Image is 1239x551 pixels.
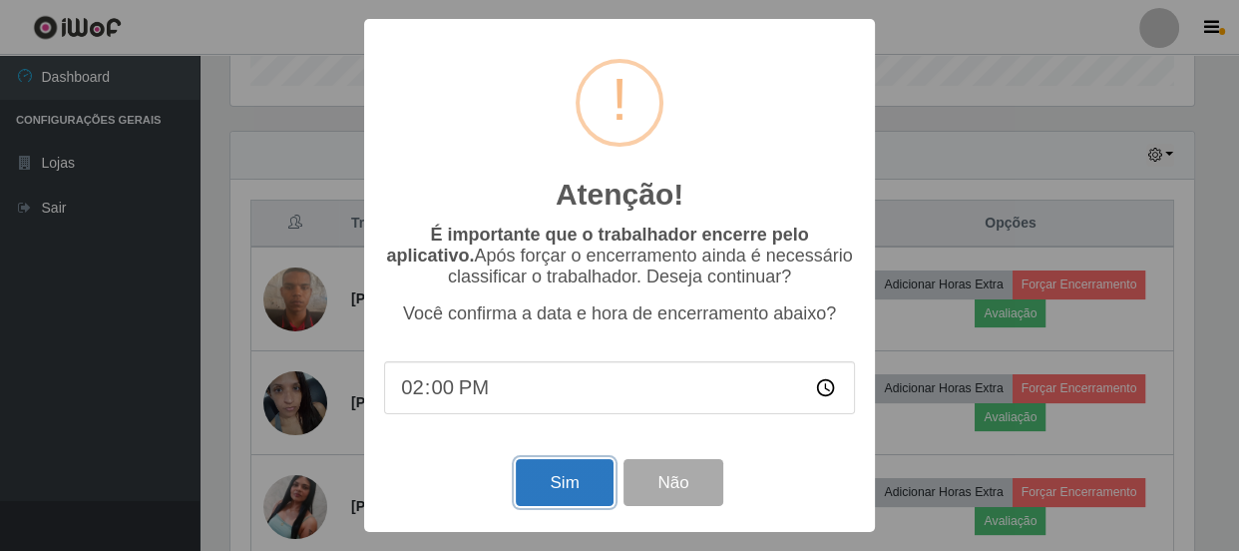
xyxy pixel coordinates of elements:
b: É importante que o trabalhador encerre pelo aplicativo. [386,225,808,266]
h2: Atenção! [556,177,683,213]
p: Você confirma a data e hora de encerramento abaixo? [384,303,855,324]
button: Não [623,459,722,506]
button: Sim [516,459,613,506]
p: Após forçar o encerramento ainda é necessário classificar o trabalhador. Deseja continuar? [384,225,855,287]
